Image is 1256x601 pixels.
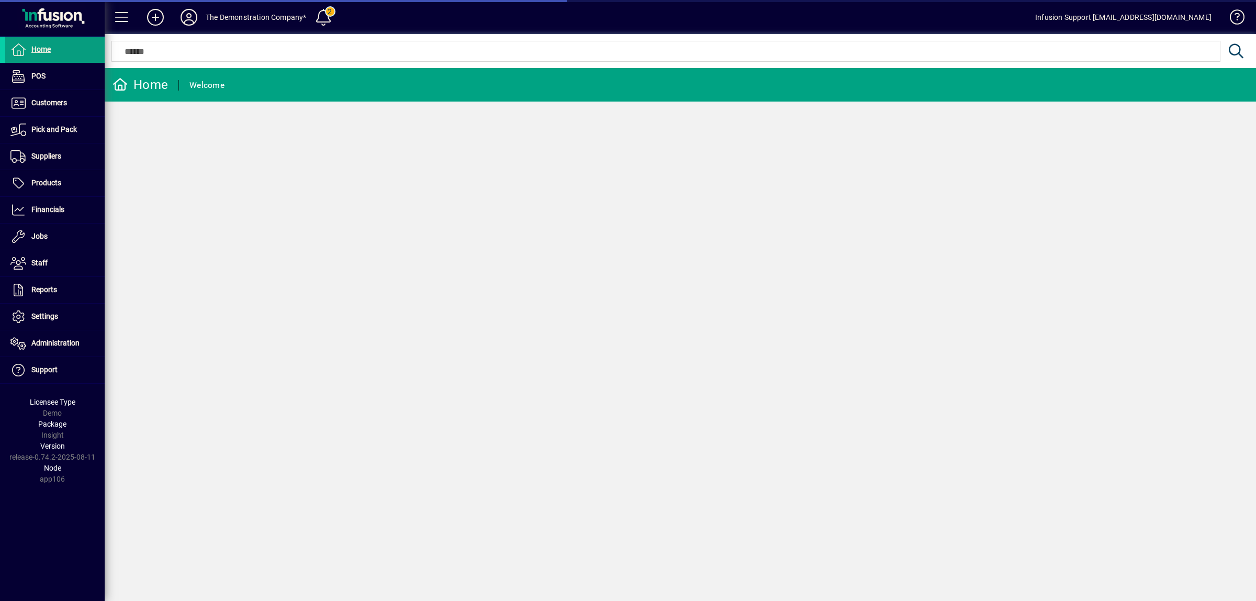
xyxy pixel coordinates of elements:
[5,170,105,196] a: Products
[31,339,80,347] span: Administration
[1222,2,1243,36] a: Knowledge Base
[38,420,66,428] span: Package
[113,76,168,93] div: Home
[31,312,58,320] span: Settings
[5,250,105,276] a: Staff
[5,330,105,357] a: Administration
[189,77,225,94] div: Welcome
[5,304,105,330] a: Settings
[5,90,105,116] a: Customers
[31,285,57,294] span: Reports
[5,277,105,303] a: Reports
[31,152,61,160] span: Suppliers
[40,442,65,450] span: Version
[31,259,48,267] span: Staff
[206,9,307,26] div: The Demonstration Company*
[31,179,61,187] span: Products
[5,143,105,170] a: Suppliers
[31,45,51,53] span: Home
[1035,9,1212,26] div: Infusion Support [EMAIL_ADDRESS][DOMAIN_NAME]
[31,205,64,214] span: Financials
[31,98,67,107] span: Customers
[30,398,75,406] span: Licensee Type
[31,365,58,374] span: Support
[31,72,46,80] span: POS
[5,357,105,383] a: Support
[5,117,105,143] a: Pick and Pack
[5,224,105,250] a: Jobs
[139,8,172,27] button: Add
[31,125,77,133] span: Pick and Pack
[44,464,61,472] span: Node
[5,197,105,223] a: Financials
[172,8,206,27] button: Profile
[31,232,48,240] span: Jobs
[5,63,105,90] a: POS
